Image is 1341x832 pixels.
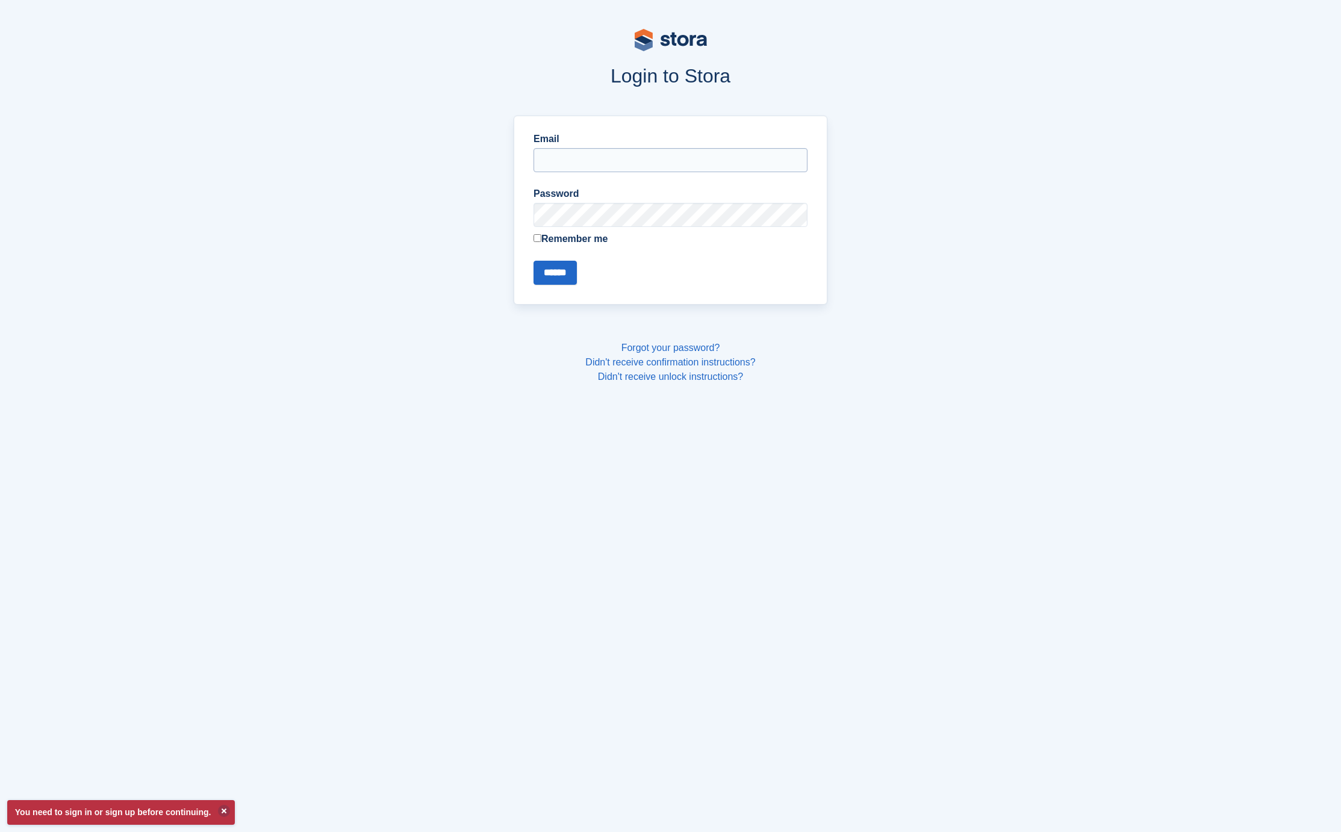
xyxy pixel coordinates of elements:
[585,357,755,367] a: Didn't receive confirmation instructions?
[598,371,743,382] a: Didn't receive unlock instructions?
[7,800,235,825] p: You need to sign in or sign up before continuing.
[534,234,541,242] input: Remember me
[635,29,707,51] img: stora-logo-53a41332b3708ae10de48c4981b4e9114cc0af31d8433b30ea865607fb682f29.svg
[534,232,807,246] label: Remember me
[534,187,807,201] label: Password
[534,132,807,146] label: Email
[284,65,1057,87] h1: Login to Stora
[621,343,720,353] a: Forgot your password?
